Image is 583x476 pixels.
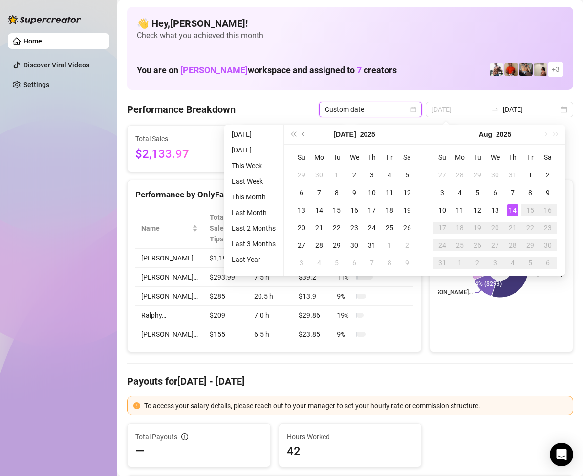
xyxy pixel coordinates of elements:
div: 14 [507,204,518,216]
span: 42 [287,443,414,459]
span: $2,133.97 [135,145,224,164]
td: $39.2 [293,268,331,287]
div: 17 [366,204,378,216]
span: 7 [357,65,362,75]
th: Th [504,149,521,166]
td: $23.85 [293,325,331,344]
span: 9 % [337,291,352,302]
div: 23 [348,222,360,234]
span: Total Payouts [135,432,177,442]
button: Last year (Control + left) [288,125,299,144]
td: 2025-07-12 [398,184,416,201]
td: 2025-09-03 [486,254,504,272]
div: 12 [472,204,483,216]
td: 2025-08-07 [363,254,381,272]
div: 19 [472,222,483,234]
img: Justin [504,63,518,76]
td: 7.0 h [248,306,293,325]
td: 2025-08-01 [381,237,398,254]
img: logo-BBDzfeDw.svg [8,15,81,24]
td: 2025-07-16 [345,201,363,219]
td: 2025-07-23 [345,219,363,237]
div: 27 [296,239,307,251]
div: 2 [401,239,413,251]
td: 2025-08-14 [504,201,521,219]
li: This Month [228,191,280,203]
td: 2025-07-28 [310,237,328,254]
td: 2025-08-02 [398,237,416,254]
th: Fr [381,149,398,166]
td: 2025-08-08 [521,184,539,201]
td: 2025-07-06 [293,184,310,201]
td: 2025-08-01 [521,166,539,184]
div: 4 [507,257,518,269]
div: 16 [348,204,360,216]
td: 2025-09-06 [539,254,557,272]
td: 2025-07-27 [293,237,310,254]
div: 6 [348,257,360,269]
td: 2025-08-19 [469,219,486,237]
th: Su [293,149,310,166]
td: 2025-08-18 [451,219,469,237]
th: Mo [451,149,469,166]
div: 31 [507,169,518,181]
td: 2025-08-25 [451,237,469,254]
td: 2025-08-05 [469,184,486,201]
div: 13 [489,204,501,216]
td: $285 [204,287,248,306]
th: Name [135,208,204,249]
input: End date [503,104,559,115]
th: Tu [328,149,345,166]
div: 1 [454,257,466,269]
img: George [519,63,533,76]
div: 30 [542,239,554,251]
div: 9 [401,257,413,269]
td: 2025-08-23 [539,219,557,237]
span: + 3 [552,64,560,75]
div: 28 [454,169,466,181]
td: [PERSON_NAME]… [135,325,204,344]
div: 3 [366,169,378,181]
div: 18 [454,222,466,234]
div: 28 [507,239,518,251]
div: 2 [542,169,554,181]
div: 7 [366,257,378,269]
div: 29 [472,169,483,181]
th: We [486,149,504,166]
th: Sa [539,149,557,166]
td: 2025-08-05 [328,254,345,272]
td: 2025-07-26 [398,219,416,237]
li: [DATE] [228,129,280,140]
button: Choose a month [333,125,356,144]
span: — [135,443,145,459]
td: 2025-08-29 [521,237,539,254]
div: 10 [366,187,378,198]
td: 2025-07-31 [363,237,381,254]
li: Last Year [228,254,280,265]
td: 2025-08-17 [433,219,451,237]
div: 3 [296,257,307,269]
div: Open Intercom Messenger [550,443,573,466]
td: 2025-07-17 [363,201,381,219]
div: 9 [542,187,554,198]
div: Performance by OnlyFans Creator [135,188,413,201]
td: 2025-09-01 [451,254,469,272]
div: 8 [524,187,536,198]
td: 2025-08-24 [433,237,451,254]
div: 2 [348,169,360,181]
div: 7 [313,187,325,198]
td: 2025-08-09 [398,254,416,272]
img: Ralphy [534,63,547,76]
div: 5 [331,257,343,269]
img: JUSTIN [490,63,503,76]
div: 5 [472,187,483,198]
div: 30 [348,239,360,251]
div: 29 [296,169,307,181]
span: 11 % [337,272,352,282]
td: Ralphy… [135,306,204,325]
h4: Payouts for [DATE] - [DATE] [127,374,573,388]
div: 16 [542,204,554,216]
td: 2025-08-30 [539,237,557,254]
div: 4 [384,169,395,181]
td: 2025-07-15 [328,201,345,219]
